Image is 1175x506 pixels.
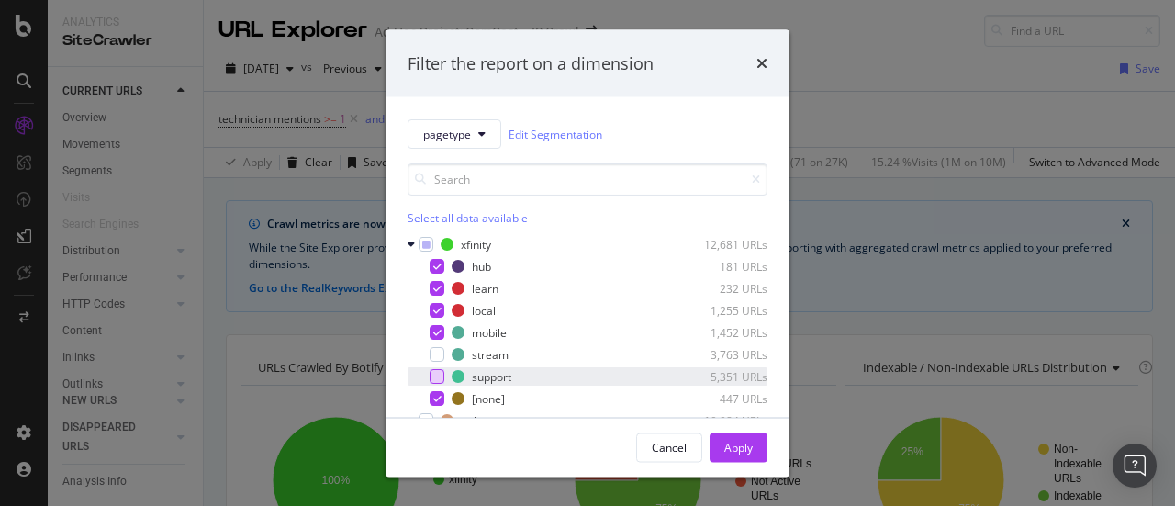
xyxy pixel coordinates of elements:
div: hub [472,258,491,274]
span: pagetype [423,126,471,141]
div: 5,351 URLs [677,368,767,384]
div: Filter the report on a dimension [408,51,654,75]
div: 10,984 URLs [677,412,767,428]
div: 232 URLs [677,280,767,296]
div: Apply [724,439,753,455]
div: 12,681 URLs [677,236,767,252]
div: xfinity [461,236,491,252]
div: local [472,302,496,318]
div: 1,452 URLs [677,324,767,340]
div: learn [472,280,498,296]
button: Apply [710,433,767,462]
div: support [472,368,511,384]
div: unknown [461,412,507,428]
div: [none] [472,390,505,406]
div: 3,763 URLs [677,346,767,362]
div: times [756,51,767,75]
button: Cancel [636,433,702,462]
div: mobile [472,324,507,340]
div: Cancel [652,439,687,455]
div: 447 URLs [677,390,767,406]
div: Select all data available [408,210,767,226]
div: Open Intercom Messenger [1113,444,1157,488]
div: 181 URLs [677,258,767,274]
input: Search [408,163,767,196]
button: pagetype [408,119,501,149]
div: 1,255 URLs [677,302,767,318]
div: stream [472,346,509,362]
a: Edit Segmentation [509,124,602,143]
div: modal [386,29,789,477]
